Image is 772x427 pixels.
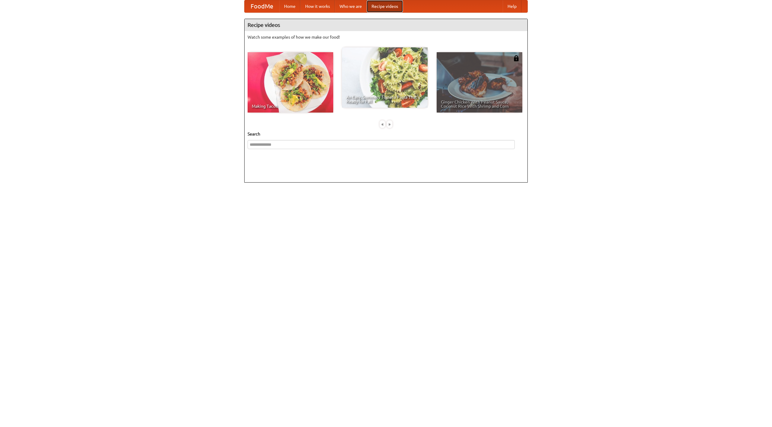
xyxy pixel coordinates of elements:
h4: Recipe videos [245,19,527,31]
h5: Search [248,131,524,137]
img: 483408.png [513,55,519,61]
a: Help [503,0,521,12]
a: How it works [300,0,335,12]
span: An Easy, Summery Tomato Pasta That's Ready for Fall [346,95,423,104]
div: » [387,120,392,128]
a: Making Tacos [248,52,333,113]
a: An Easy, Summery Tomato Pasta That's Ready for Fall [342,47,428,108]
a: FoodMe [245,0,279,12]
p: Watch some examples of how we make our food! [248,34,524,40]
a: Who we are [335,0,367,12]
span: Making Tacos [252,104,329,108]
a: Recipe videos [367,0,403,12]
a: Home [279,0,300,12]
div: « [380,120,385,128]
